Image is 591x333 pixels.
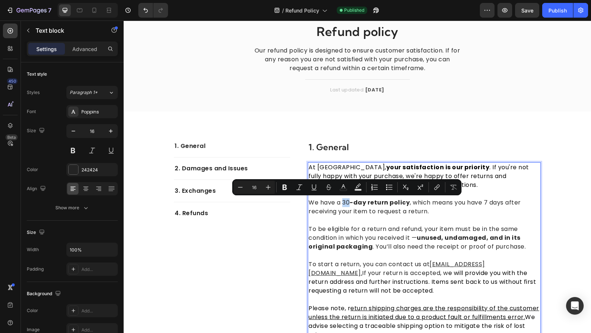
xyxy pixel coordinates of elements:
[81,308,116,314] div: Add...
[185,142,405,169] span: At [GEOGRAPHIC_DATA], . If you're not fully happy with your purchase, we're happy to offer return...
[185,121,416,132] p: 1. general
[27,71,47,77] div: Text style
[263,142,366,151] strong: your satisfaction is our priority
[81,266,116,273] div: Add...
[27,289,62,299] div: Background
[185,195,416,231] p: To be eligible for a return and refund, your item must be in the same condition in which you rece...
[51,121,166,130] p: 1. General
[36,26,98,35] p: Text block
[81,109,116,115] div: Poppins
[548,7,567,14] div: Publish
[36,45,57,53] p: Settings
[81,167,116,173] div: 242424
[27,89,40,96] div: Styles
[27,108,36,115] div: Font
[130,26,338,52] p: Our refund policy is designed to ensure customer satisfaction. If for any reason you are not sati...
[138,3,168,18] div: Undo/Redo
[27,266,44,272] div: Padding
[27,201,118,214] button: Show more
[51,166,166,175] p: 3. Exchanges
[27,228,46,238] div: Size
[542,3,573,18] button: Publish
[185,178,416,195] p: We have a 30 , which means you have 7 days after receiving your item to request a return.
[521,7,533,14] span: Save
[51,144,166,152] p: 2. Damages and Issues
[226,178,286,186] strong: -day return policy
[185,283,416,318] span: Please note, r We advise selecting a traceable shipping option to mitigate the risk of lost returns
[6,134,18,140] div: Beta
[27,126,46,136] div: Size
[66,86,118,99] button: Paragraph 1*
[566,297,584,315] div: Open Intercom Messenger
[55,204,90,211] div: Show more
[232,179,462,195] div: Editor contextual toolbar
[3,3,55,18] button: 7
[185,231,416,275] p: To start a return, you can contact us at If your return is accepted, w
[344,7,364,14] span: Published
[285,7,319,14] span: Refund Policy
[27,166,38,173] div: Color
[185,239,361,257] u: [EMAIL_ADDRESS][DOMAIN_NAME].
[70,89,98,96] span: Paragraph 1*
[124,21,591,333] iframe: Design area
[72,45,97,53] p: Advanced
[27,326,40,333] div: Image
[515,3,539,18] button: Save
[67,243,117,256] input: Auto
[7,78,18,84] div: 450
[27,246,39,253] div: Width
[185,248,412,274] span: e will provide you with the return address and further instructions. Items sent back to us withou...
[27,184,47,194] div: Align
[130,66,338,73] p: Last updated:
[27,307,38,314] div: Color
[185,213,397,230] strong: unused, undamaged, and in its original packaging
[51,188,166,197] p: 4. Refunds
[48,6,51,15] p: 7
[282,7,284,14] span: /
[241,66,261,73] strong: [DATE]
[185,283,416,301] u: eturn shipping charges are the responsibility of the customer unless the return is initiated due ...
